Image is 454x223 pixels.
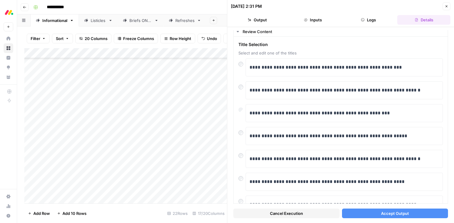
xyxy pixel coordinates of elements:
[286,15,340,25] button: Inputs
[4,211,13,221] button: Help + Support
[4,43,13,53] a: Browse
[4,34,13,43] a: Home
[231,3,262,9] div: [DATE] 2:31 PM
[190,209,227,218] div: 17/20 Columns
[79,14,118,26] a: Listicles
[4,5,13,20] button: Workspace: Monday.com
[53,209,90,218] button: Add 10 Rows
[4,7,14,18] img: Monday.com Logo
[234,27,448,36] button: Review Content
[33,210,50,216] span: Add Row
[31,36,40,42] span: Filter
[160,34,195,43] button: Row Height
[207,36,217,42] span: Undo
[231,15,284,25] button: Output
[4,192,13,201] a: Settings
[31,14,79,26] a: Informational
[270,210,303,216] span: Cancel Execution
[129,17,152,23] div: Briefs ONLY
[233,209,340,218] button: Cancel Execution
[52,34,73,43] button: Sort
[56,36,64,42] span: Sort
[164,14,206,26] a: Refreshes
[198,34,221,43] button: Undo
[4,72,13,82] a: Your Data
[4,63,13,72] a: Opportunities
[91,17,106,23] div: Listicles
[85,36,107,42] span: 20 Columns
[24,209,53,218] button: Add Row
[170,36,191,42] span: Row Height
[42,17,67,23] div: Informational
[165,209,190,218] div: 22 Rows
[114,34,158,43] button: Freeze Columns
[342,209,448,218] button: Accept Output
[27,34,50,43] button: Filter
[381,210,409,216] span: Accept Output
[4,53,13,63] a: Insights
[75,34,111,43] button: 20 Columns
[62,210,86,216] span: Add 10 Rows
[243,29,444,35] div: Review Content
[397,15,450,25] button: Details
[123,36,154,42] span: Freeze Columns
[118,14,164,26] a: Briefs ONLY
[238,42,443,48] span: Title Selection
[175,17,195,23] div: Refreshes
[4,201,13,211] a: Usage
[238,50,443,56] span: Select and edit one of the titles
[342,15,395,25] button: Logs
